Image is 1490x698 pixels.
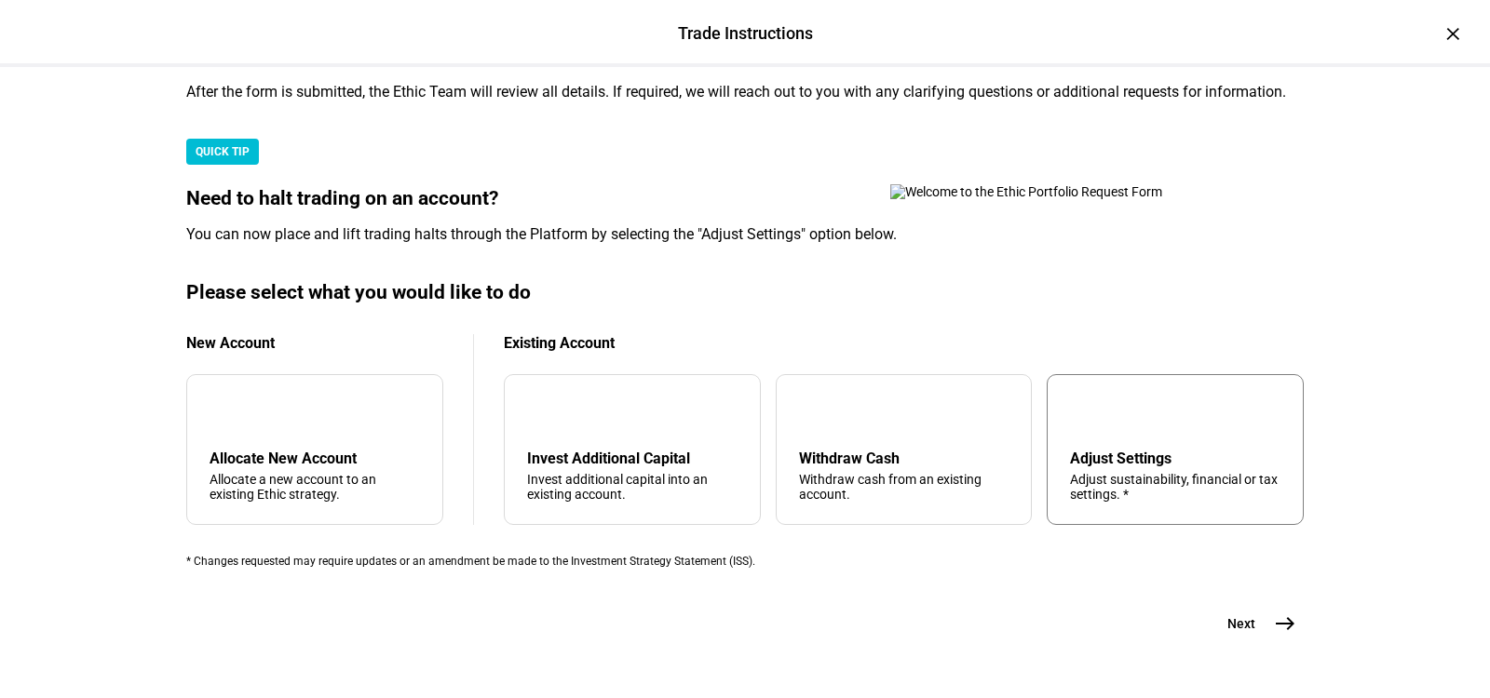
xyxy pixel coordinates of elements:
div: Invest Additional Capital [527,450,738,467]
mat-icon: arrow_downward [531,401,553,423]
mat-icon: east [1274,612,1296,635]
div: Withdraw Cash [799,450,1009,467]
div: Please select what you would like to do [186,281,1304,304]
div: * Changes requested may require updates or an amendment be made to the Investment Strategy Statem... [186,555,1304,568]
mat-icon: add [213,401,236,423]
mat-icon: tune [1070,397,1100,427]
div: Adjust sustainability, financial or tax settings. * [1070,472,1280,502]
button: Next [1205,605,1304,642]
div: Invest additional capital into an existing account. [527,472,738,502]
img: Welcome to the Ethic Portfolio Request Form [890,184,1226,199]
div: Adjust Settings [1070,450,1280,467]
div: × [1438,19,1468,48]
div: Need to halt trading on an account? [186,187,1304,210]
div: New Account [186,334,443,352]
span: Next [1227,614,1255,633]
div: After the form is submitted, the Ethic Team will review all details. If required, we will reach o... [186,83,1304,101]
div: You can now place and lift trading halts through the Platform by selecting the "Adjust Settings" ... [186,225,1304,244]
div: Existing Account [504,334,1304,352]
div: Allocate New Account [210,450,420,467]
div: Withdraw cash from an existing account. [799,472,1009,502]
div: QUICK TIP [186,139,259,165]
mat-icon: arrow_upward [803,401,825,423]
div: Allocate a new account to an existing Ethic strategy. [210,472,420,502]
div: Trade Instructions [678,21,813,46]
